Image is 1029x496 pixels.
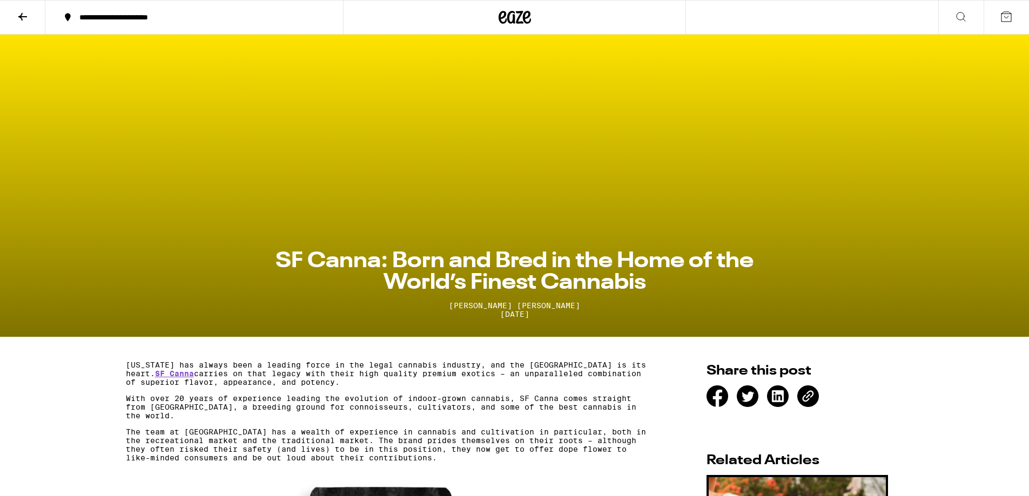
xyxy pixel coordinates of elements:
div: [URL][DOMAIN_NAME] [797,385,819,407]
h2: Related Articles [707,454,888,467]
p: The team at [GEOGRAPHIC_DATA] has a wealth of experience in cannabis and cultivation in particula... [126,427,650,462]
p: [US_STATE] has always been a leading force in the legal cannabis industry, and the [GEOGRAPHIC_DA... [126,361,650,386]
span: [DATE] [245,310,785,318]
p: With over 20 years of experience leading the evolution of indoor-grown cannabis, SF Canna comes s... [126,394,650,420]
span: [PERSON_NAME] [PERSON_NAME] [245,301,785,310]
a: SF Canna [155,369,194,378]
h1: SF Canna: Born and Bred in the Home of the World’s Finest Cannabis [245,250,785,294]
h2: Share this post [707,364,888,378]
